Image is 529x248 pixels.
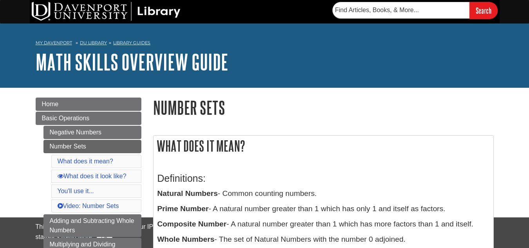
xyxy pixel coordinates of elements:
[153,98,494,118] h1: Number Sets
[332,2,469,18] input: Find Articles, Books, & More...
[42,101,59,107] span: Home
[157,235,215,243] b: Whole Numbers
[58,173,126,179] a: What does it look like?
[36,112,141,125] a: Basic Operations
[36,98,141,111] a: Home
[43,140,141,153] a: Number Sets
[157,173,489,184] h3: Definitions:
[80,40,107,45] a: DU Library
[157,203,489,215] p: - A natural number greater than 1 which has only 1 and itself as factors.
[36,40,72,46] a: My Davenport
[42,115,90,121] span: Basic Operations
[36,50,228,74] a: Math Skills Overview Guide
[157,220,227,228] b: Composite Number
[153,136,493,156] h2: What does it mean?
[469,2,498,19] input: Search
[36,38,494,50] nav: breadcrumb
[43,126,141,139] a: Negative Numbers
[58,203,119,209] a: Video: Number Sets
[113,40,150,45] a: Library Guides
[32,2,181,21] img: DU Library
[58,188,94,194] a: You'll use it...
[58,158,113,165] a: What does it mean?
[43,214,141,237] a: Adding and Subtracting Whole Numbers
[157,189,218,197] b: Natural Numbers
[332,2,498,19] form: Searches DU Library's articles, books, and more
[157,188,489,199] p: - Common counting numbers.
[157,205,209,213] b: Prime Number
[157,234,489,245] p: - The set of Natural Numbers with the number 0 adjoined.
[157,219,489,230] p: - A natural number greater than 1 which has more factors than 1 and itself.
